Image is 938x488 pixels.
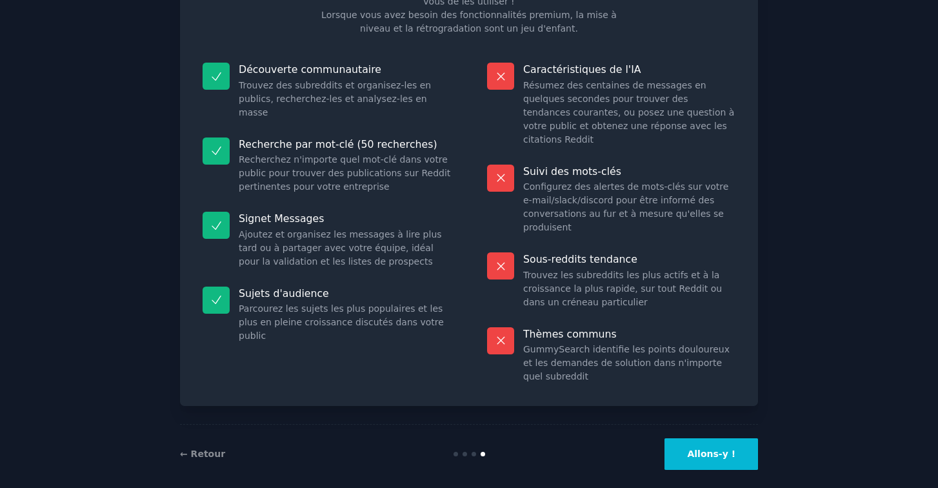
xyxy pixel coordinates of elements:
p: Sujets d'audience [239,287,451,300]
dd: GummySearch identifie les points douloureux et les demandes de solution dans n'importe quel subre... [523,343,735,383]
dd: Ajoutez et organisez les messages à lire plus tard ou à partager avec votre équipe, idéal pour la... [239,228,451,269]
dd: Trouvez les subreddits les plus actifs et à la croissance la plus rapide, sur tout Reddit ou dans... [523,269,735,309]
p: Recherche par mot-clé (50 recherches) [239,137,451,151]
a: ← Retour [180,449,225,459]
p: Découverte communautaire [239,63,451,76]
p: Suivi des mots-clés [523,165,735,178]
p: Thèmes communs [523,327,735,341]
dd: Configurez des alertes de mots-clés sur votre e-mail/slack/discord pour être informé des conversa... [523,180,735,234]
p: Sous-reddits tendance [523,252,735,266]
p: Signet Messages [239,212,451,225]
button: Allons-y ! [664,438,758,470]
dd: Trouvez des subreddits et organisez-les en publics, recherchez-les et analysez-les en masse [239,79,451,119]
dd: Parcourez les sujets les plus populaires et les plus en pleine croissance discutés dans votre public [239,302,451,343]
dd: Résumez des centaines de messages en quelques secondes pour trouver des tendances courantes, ou p... [523,79,735,147]
p: Caractéristiques de l'IA [523,63,735,76]
dd: Recherchez n'importe quel mot-clé dans votre public pour trouver des publications sur Reddit pert... [239,153,451,194]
